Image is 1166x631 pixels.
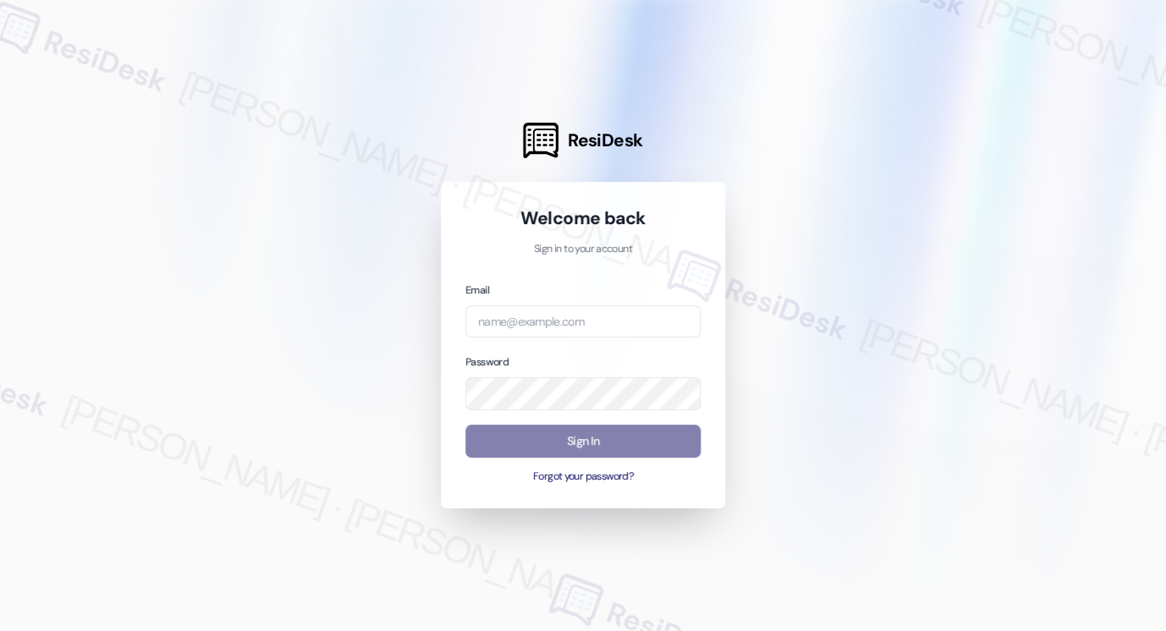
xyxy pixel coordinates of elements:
[465,206,701,230] h1: Welcome back
[465,355,509,369] label: Password
[465,305,701,338] input: name@example.com
[465,242,701,257] p: Sign in to your account
[465,469,701,485] button: Forgot your password?
[523,123,558,158] img: ResiDesk Logo
[465,283,489,297] label: Email
[568,129,643,152] span: ResiDesk
[465,425,701,458] button: Sign In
